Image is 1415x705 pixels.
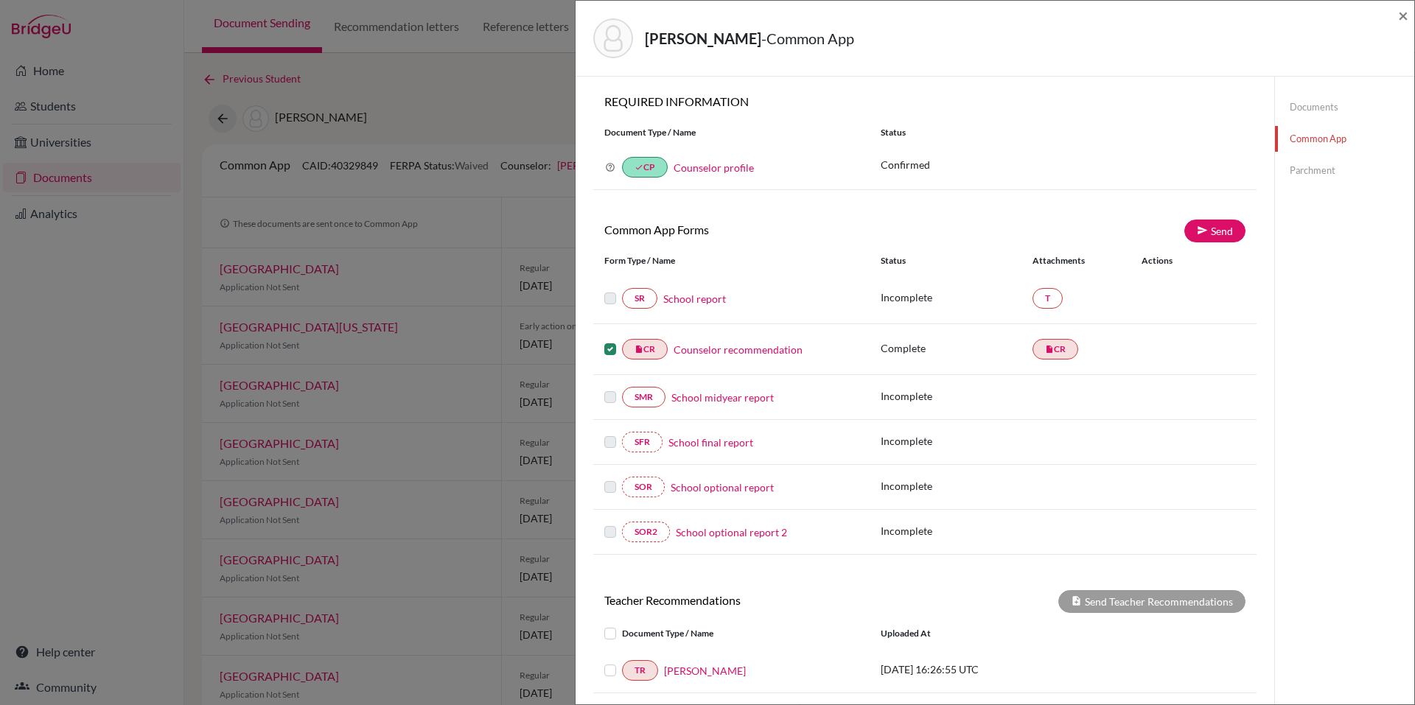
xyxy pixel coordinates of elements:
div: Attachments [1033,254,1124,267]
strong: [PERSON_NAME] [645,29,761,47]
a: Counselor recommendation [674,342,803,357]
a: SMR [622,387,665,407]
div: Actions [1124,254,1215,267]
span: - Common App [761,29,854,47]
a: School optional report [671,480,774,495]
a: TR [622,660,658,681]
div: Document Type / Name [593,625,870,642]
a: doneCP [622,157,668,178]
p: Incomplete [881,433,1033,449]
i: insert_drive_file [635,345,643,354]
a: SR [622,288,657,309]
a: School final report [668,435,753,450]
a: SOR [622,477,665,497]
h6: REQUIRED INFORMATION [593,94,1257,108]
div: Form Type / Name [593,254,870,267]
a: Counselor profile [674,161,754,174]
a: T [1033,288,1063,309]
a: insert_drive_fileCR [622,339,668,359]
a: Common App [1275,126,1414,152]
p: Incomplete [881,478,1033,494]
div: Document Type / Name [593,126,870,139]
a: [PERSON_NAME] [664,663,746,678]
h6: Teacher Recommendations [593,593,925,607]
a: insert_drive_fileCR [1033,339,1078,359]
p: Incomplete [881,290,1033,305]
a: School midyear report [671,390,774,405]
a: SFR [622,432,663,452]
p: Incomplete [881,523,1033,539]
span: × [1398,4,1408,26]
div: Status [881,254,1033,267]
i: insert_drive_file [1045,345,1054,354]
a: SOR2 [622,522,670,542]
div: Uploaded at [870,625,1091,642]
p: Confirmed [881,157,1245,172]
a: School optional report 2 [676,525,787,540]
a: School report [663,291,726,306]
p: [DATE] 16:26:55 UTC [881,662,1080,677]
div: Send Teacher Recommendations [1058,590,1245,613]
p: Complete [881,340,1033,356]
h6: Common App Forms [593,222,925,236]
button: Close [1398,7,1408,24]
div: Status [870,126,1257,139]
a: Documents [1275,94,1414,120]
a: Send [1184,220,1245,242]
i: done [635,163,643,172]
p: Incomplete [881,388,1033,404]
a: Parchment [1275,158,1414,183]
